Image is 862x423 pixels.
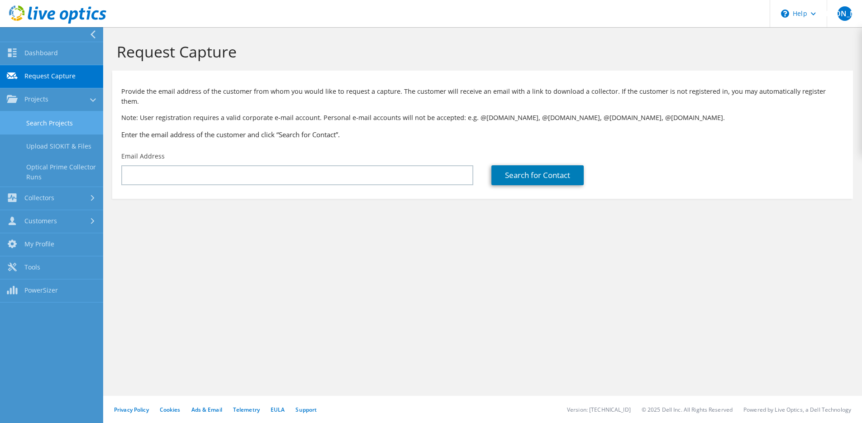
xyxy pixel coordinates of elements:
[121,87,844,106] p: Provide the email address of the customer from whom you would like to request a capture. The cust...
[642,406,733,413] li: © 2025 Dell Inc. All Rights Reserved
[121,130,844,139] h3: Enter the email address of the customer and click “Search for Contact”.
[191,406,222,413] a: Ads & Email
[114,406,149,413] a: Privacy Policy
[295,406,317,413] a: Support
[160,406,181,413] a: Cookies
[743,406,851,413] li: Powered by Live Optics, a Dell Technology
[121,152,165,161] label: Email Address
[781,10,789,18] svg: \n
[117,42,844,61] h1: Request Capture
[233,406,260,413] a: Telemetry
[271,406,285,413] a: EULA
[567,406,631,413] li: Version: [TECHNICAL_ID]
[838,6,852,21] span: [PERSON_NAME]
[491,165,584,185] a: Search for Contact
[121,113,844,123] p: Note: User registration requires a valid corporate e-mail account. Personal e-mail accounts will ...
